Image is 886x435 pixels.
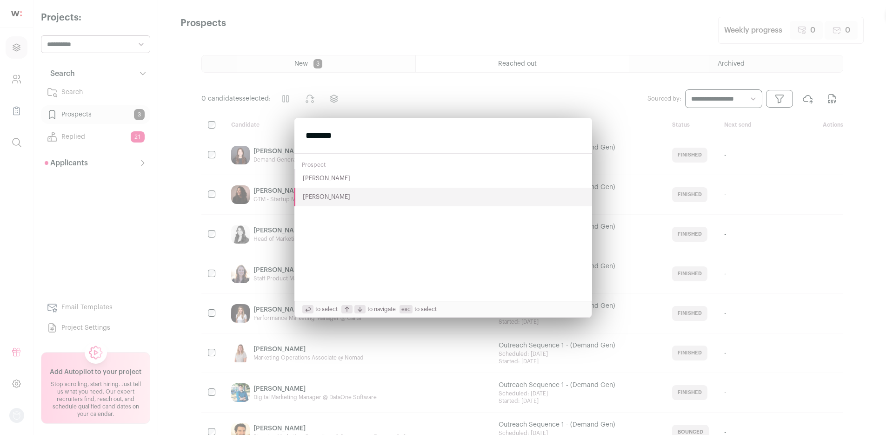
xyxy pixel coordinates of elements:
span: to select [302,305,338,313]
button: [PERSON_NAME] [294,169,592,188]
span: to select [400,305,437,313]
span: esc [400,305,413,313]
button: [PERSON_NAME] [294,188,592,206]
div: Prospect [294,157,592,169]
span: to navigate [341,305,396,313]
